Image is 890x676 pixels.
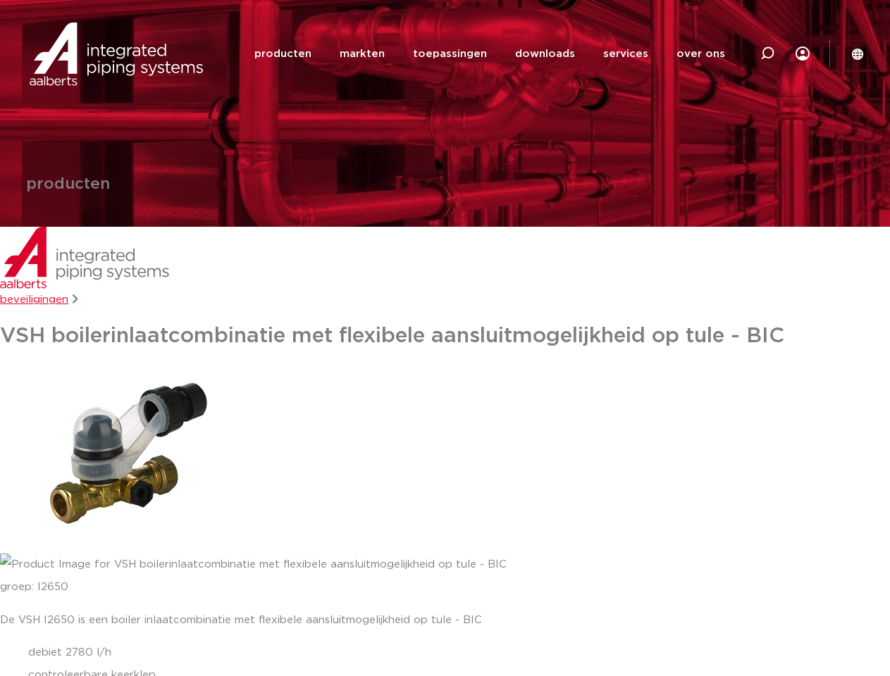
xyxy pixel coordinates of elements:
[676,27,725,81] a: over ons
[340,27,385,81] a: markten
[413,27,487,81] a: toepassingen
[28,641,890,664] li: debiet 2780 l/h
[26,177,110,193] h1: producten
[603,27,648,81] a: services
[254,27,311,81] a: producten
[515,27,575,81] a: downloads
[254,27,725,81] nav: Menu
[796,38,810,69] div: my IPS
